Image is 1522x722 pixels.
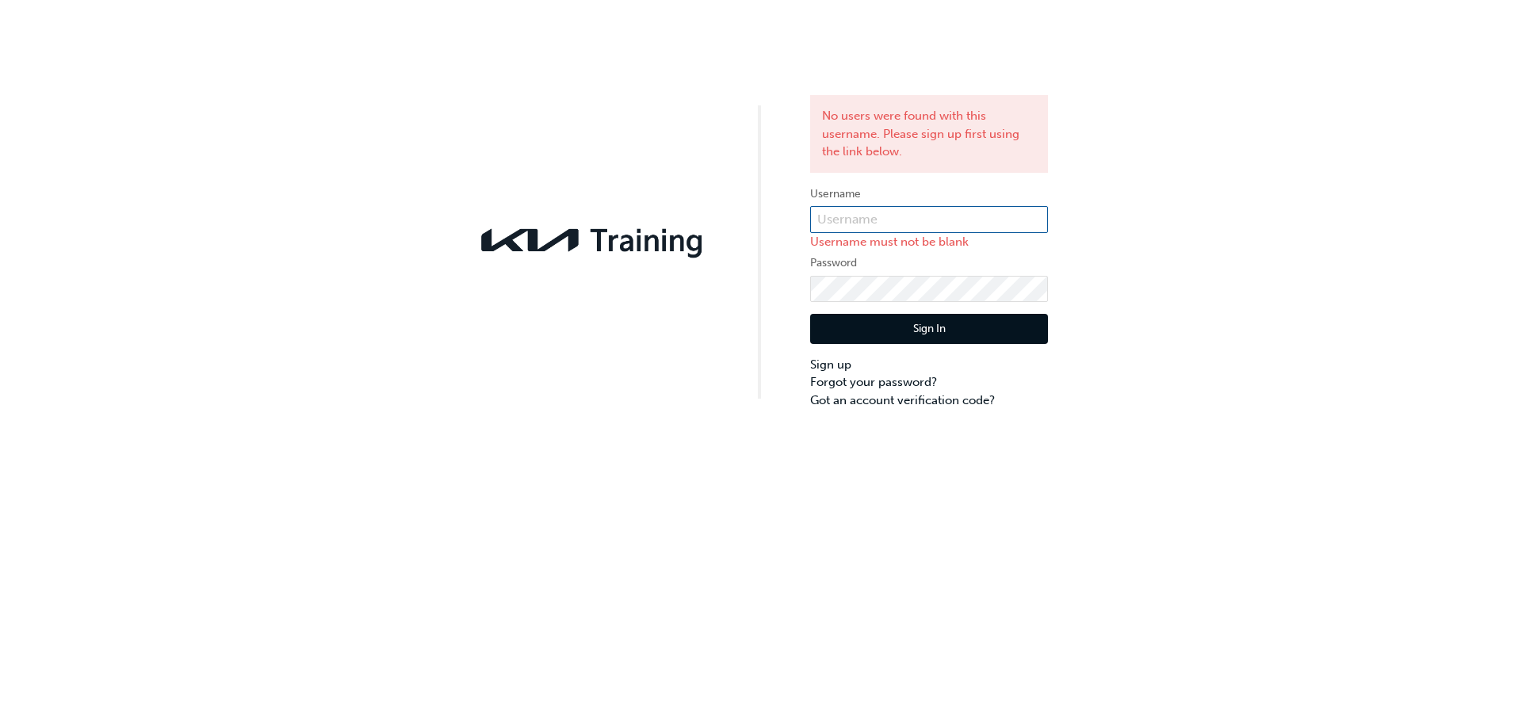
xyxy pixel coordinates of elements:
img: kia-training [474,219,712,262]
div: No users were found with this username. Please sign up first using the link below. [810,95,1048,173]
a: Got an account verification code? [810,392,1048,410]
button: Sign In [810,314,1048,344]
p: Username must not be blank [810,233,1048,251]
a: Forgot your password? [810,373,1048,392]
label: Username [810,185,1048,204]
a: Sign up [810,356,1048,374]
input: Username [810,206,1048,233]
label: Password [810,254,1048,273]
